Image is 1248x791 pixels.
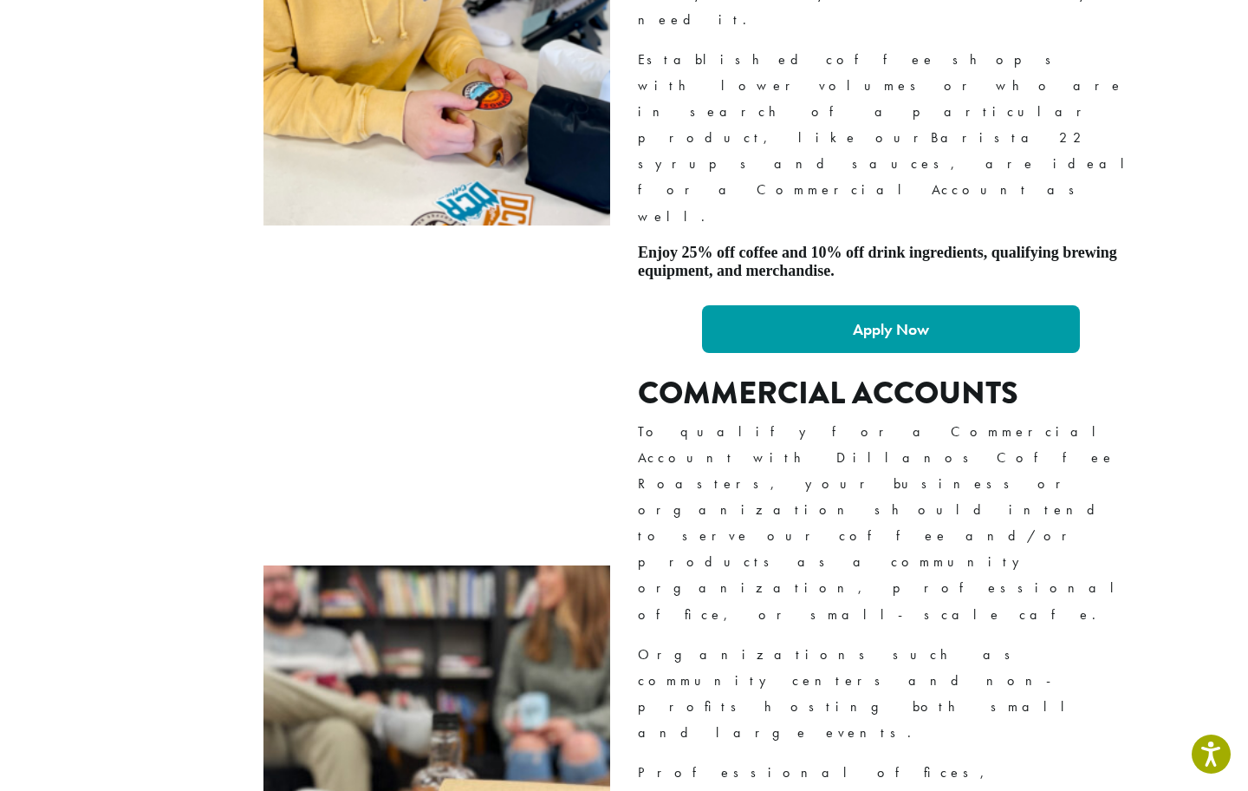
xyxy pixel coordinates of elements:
[638,642,1144,746] p: Organizations such as community centers and non-profits hosting both small and large events.
[638,375,1144,412] h2: Commercial Accounts
[638,419,1144,628] p: To qualify for a Commercial Account with Dillanos Coffee Roasters, your business or organization ...
[702,305,1080,353] a: Apply Now
[638,244,1144,281] h5: Enjoy 25% off coffee and 10% off drink ingredients, qualifying brewing equipment, and merchandise.
[638,47,1144,230] p: Established coffee shops with lower volumes or who are in search of a particular product, like ou...
[853,319,929,339] strong: Apply Now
